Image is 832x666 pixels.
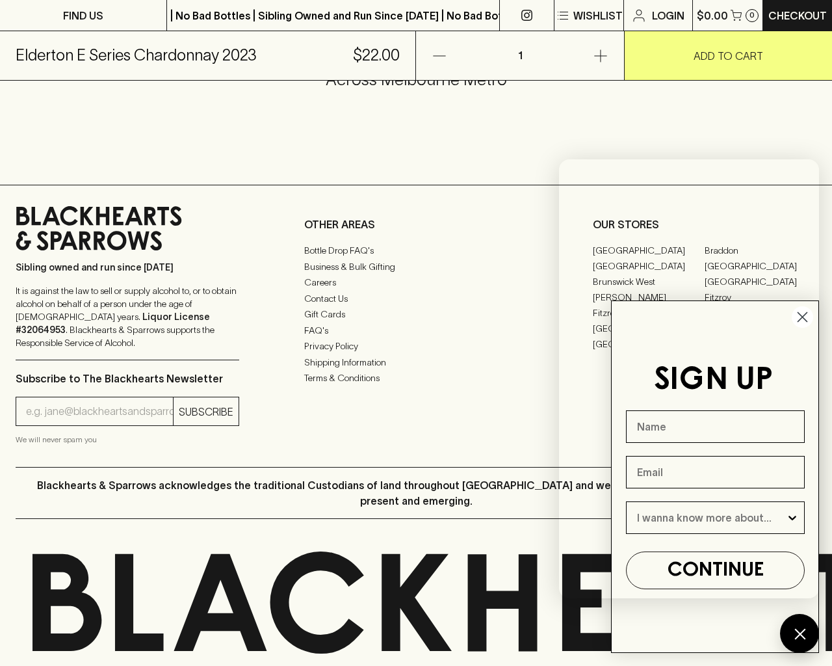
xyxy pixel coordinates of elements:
[768,8,827,23] p: Checkout
[179,404,233,420] p: SUBSCRIBE
[16,45,257,66] h5: Elderton E Series Chardonnay 2023
[174,397,239,425] button: SUBSCRIBE
[304,354,528,370] a: Shipping Information
[63,8,103,23] p: FIND US
[304,371,528,386] a: Terms & Conditions
[304,259,528,274] a: Business & Bulk Gifting
[304,217,528,232] p: OTHER AREAS
[26,401,173,422] input: e.g. jane@blackheartsandsparrows.com.au
[694,48,763,64] p: ADD TO CART
[16,261,239,274] p: Sibling owned and run since [DATE]
[304,339,528,354] a: Privacy Policy
[304,243,528,259] a: Bottle Drop FAQ's
[353,45,400,66] h5: $22.00
[697,8,728,23] p: $0.00
[16,371,239,386] p: Subscribe to The Blackhearts Newsletter
[304,323,528,338] a: FAQ's
[573,8,623,23] p: Wishlist
[625,31,832,80] button: ADD TO CART
[749,12,755,19] p: 0
[304,307,528,323] a: Gift Cards
[304,291,528,306] a: Contact Us
[304,275,528,291] a: Careers
[16,284,239,349] p: It is against the law to sell or supply alcohol to, or to obtain alcohol on behalf of a person un...
[25,477,807,509] p: Blackhearts & Sparrows acknowledges the traditional Custodians of land throughout [GEOGRAPHIC_DAT...
[504,31,536,80] p: 1
[16,433,239,446] p: We will never spam you
[652,8,684,23] p: Login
